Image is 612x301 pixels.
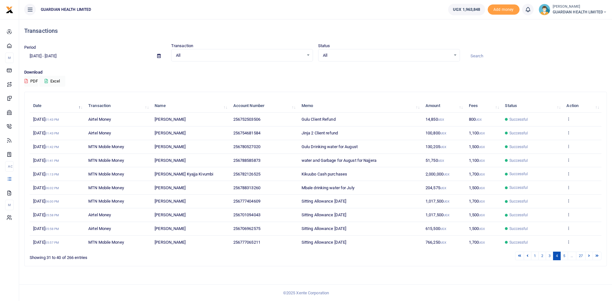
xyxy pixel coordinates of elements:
[24,51,152,61] input: select period
[33,131,59,135] span: [DATE]
[233,117,260,122] span: 256752503506
[440,145,446,149] small: UGX
[488,4,520,15] li: Toup your wallet
[233,240,260,245] span: 256777065211
[233,172,260,176] span: 256782126525
[426,172,449,176] span: 2,000,000
[45,173,59,176] small: 01:13 PM
[426,131,446,135] span: 100,800
[24,27,607,34] h4: Transactions
[469,199,485,204] span: 1,700
[469,144,485,149] span: 1,500
[426,144,446,149] span: 130,205
[33,212,59,217] span: [DATE]
[45,186,59,190] small: 06:02 PM
[302,240,346,245] span: Sitting Allowance [DATE]
[539,4,550,15] img: profile-user
[88,226,111,231] span: Airtel Money
[176,52,304,59] span: All
[233,131,260,135] span: 256754681584
[479,186,485,190] small: UGX
[443,213,449,217] small: UGX
[479,241,485,244] small: UGX
[155,117,186,122] span: [PERSON_NAME]
[440,241,446,244] small: UGX
[5,53,14,63] li: M
[426,240,446,245] span: 766,250
[509,171,528,177] span: Successful
[509,226,528,232] span: Successful
[24,76,38,87] button: PDF
[39,76,65,87] button: Excel
[426,212,449,217] span: 1,017,500
[469,172,485,176] span: 1,700
[479,159,485,162] small: UGX
[553,252,561,260] a: 4
[488,4,520,15] span: Add money
[469,240,485,245] span: 1,700
[426,199,449,204] span: 1,017,500
[33,158,59,163] span: [DATE]
[24,69,607,76] p: Download
[553,9,607,15] span: GUARDIAN HEALTH LIMITED
[233,144,260,149] span: 256780527020
[233,185,260,190] span: 256788313260
[45,227,59,231] small: 05:58 PM
[30,99,85,113] th: Date: activate to sort column descending
[33,199,59,204] span: [DATE]
[33,172,59,176] span: [DATE]
[476,118,482,121] small: UGX
[488,7,520,11] a: Add money
[302,131,338,135] span: Jinja 2 Client refund
[448,4,485,15] a: UGX 1,963,848
[33,185,59,190] span: [DATE]
[440,186,446,190] small: UGX
[509,117,528,122] span: Successful
[302,199,346,204] span: Sitting Allowance [DATE]
[509,185,528,190] span: Successful
[553,4,607,10] small: [PERSON_NAME]
[155,144,186,149] span: [PERSON_NAME]
[85,99,151,113] th: Transaction: activate to sort column ascending
[323,52,451,59] span: All
[155,131,186,135] span: [PERSON_NAME]
[88,131,111,135] span: Airtel Money
[233,226,260,231] span: 256706962575
[479,213,485,217] small: UGX
[88,240,124,245] span: MTN Mobile Money
[539,4,607,15] a: profile-user [PERSON_NAME] GUARDIAN HEALTH LIMITED
[88,172,124,176] span: MTN Mobile Money
[426,226,446,231] span: 615,500
[302,226,346,231] span: Sitting Allowance [DATE]
[155,158,186,163] span: [PERSON_NAME]
[302,144,358,149] span: Gulu Drinking water for August
[38,7,94,12] span: GUARDIAN HEALTH LIMITED
[88,199,124,204] span: MTN Mobile Money
[479,227,485,231] small: UGX
[24,44,36,51] label: Period
[45,132,59,135] small: 01:43 PM
[440,132,446,135] small: UGX
[6,7,13,12] a: logo-small logo-large logo-large
[45,213,59,217] small: 05:58 PM
[426,185,446,190] span: 204,575
[33,144,59,149] span: [DATE]
[302,212,346,217] span: Sitting Allowance [DATE]
[563,99,601,113] th: Action: activate to sort column ascending
[302,158,376,163] span: water and Garbage for August for Najjera
[469,212,485,217] span: 1,500
[479,200,485,203] small: UGX
[155,240,186,245] span: [PERSON_NAME]
[426,158,444,163] span: 51,750
[576,252,586,260] a: 27
[509,130,528,136] span: Successful
[30,251,266,261] div: Showing 31 to 40 of 266 entries
[155,226,186,231] span: [PERSON_NAME]
[5,161,14,172] li: Ac
[88,158,124,163] span: MTN Mobile Money
[302,117,336,122] span: Gulu Client Refund
[443,200,449,203] small: UGX
[479,173,485,176] small: UGX
[479,132,485,135] small: UGX
[440,227,446,231] small: UGX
